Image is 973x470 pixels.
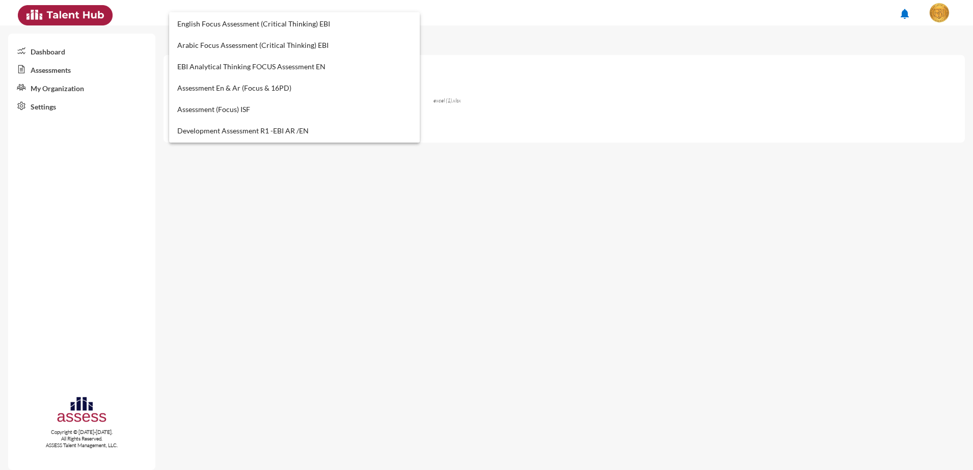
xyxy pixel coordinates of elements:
[177,35,412,56] span: Arabic Focus Assessment (Critical Thinking) EBI
[177,120,412,142] span: Development Assessment R1 -EBI AR /EN
[177,142,412,163] span: ASSESS Focus Analytical En/ Ar
[177,13,412,35] span: English Focus Assessment (Critical Thinking) EBI
[177,99,412,120] span: Assessment (Focus) ISF
[177,77,412,99] span: Assessment En & Ar (Focus & 16PD)
[177,56,412,77] span: EBI Analytical Thinking FOCUS Assessment EN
